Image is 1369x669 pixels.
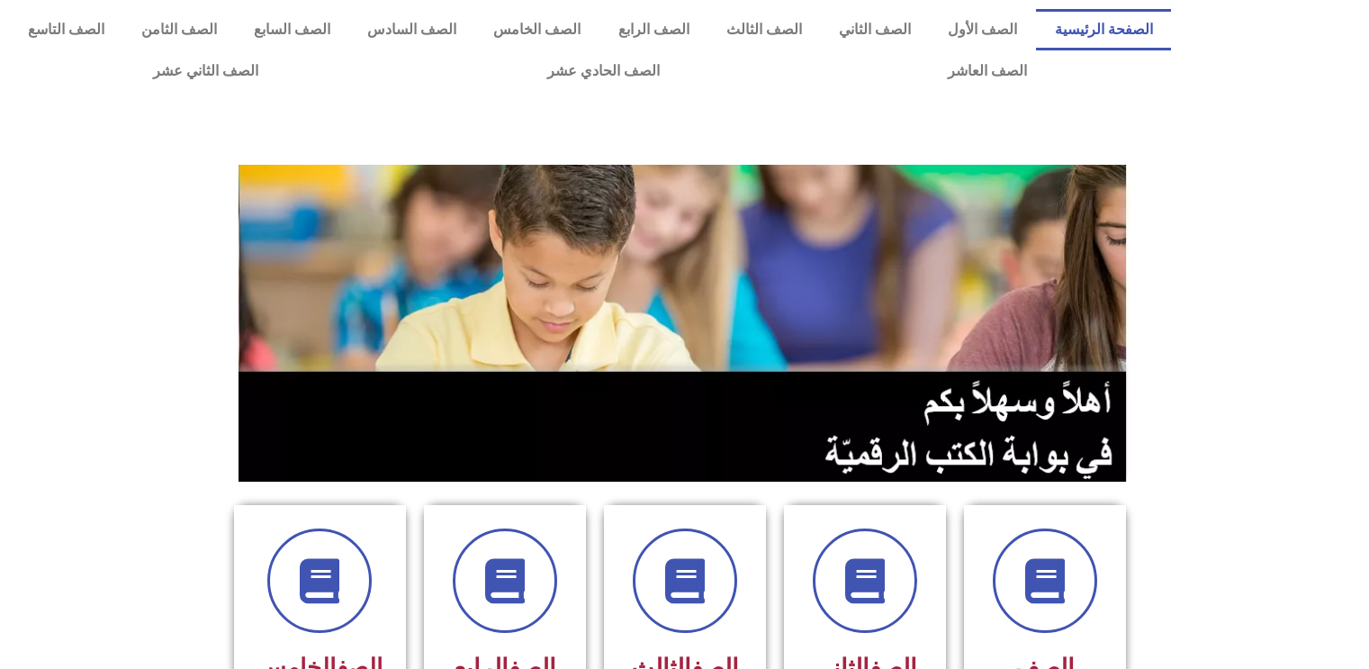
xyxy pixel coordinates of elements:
a: الصف الثالث [707,9,820,50]
a: الصف السادس [349,9,475,50]
a: الصف الرابع [599,9,707,50]
a: الصف الثاني [820,9,929,50]
a: الصف السابع [235,9,348,50]
a: الصفحة الرئيسية [1036,9,1171,50]
a: الصف العاشر [804,50,1171,92]
a: الصف الثاني عشر [9,50,402,92]
a: الصف الأول [930,9,1036,50]
a: الصف الحادي عشر [402,50,803,92]
a: الصف الخامس [475,9,599,50]
a: الصف التاسع [9,9,122,50]
a: الصف الثامن [122,9,235,50]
